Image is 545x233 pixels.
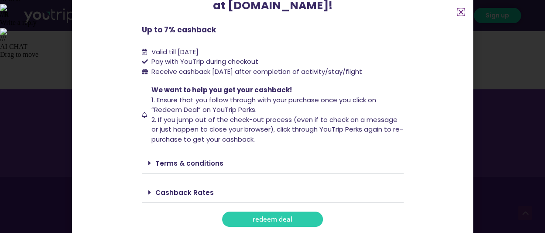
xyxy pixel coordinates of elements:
span: redeem deal [253,216,292,223]
span: Pay with YouTrip during checkout [149,57,258,67]
span: Receive cashback [DATE] after completion of activity/stay/flight [151,67,362,76]
a: Cashback Rates [155,188,214,197]
a: redeem deal [222,212,323,227]
a: Terms & conditions [155,159,223,168]
div: Terms & conditions [142,153,404,174]
span: We want to help you get your cashback! [151,85,292,94]
span: 1. Ensure that you follow through with your purchase once you click on “Redeem Deal” on YouTrip P... [151,95,376,115]
div: Cashback Rates [142,182,404,203]
span: 2. If you jump out of the check-out process (even if to check on a message or just happen to clos... [151,115,403,144]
